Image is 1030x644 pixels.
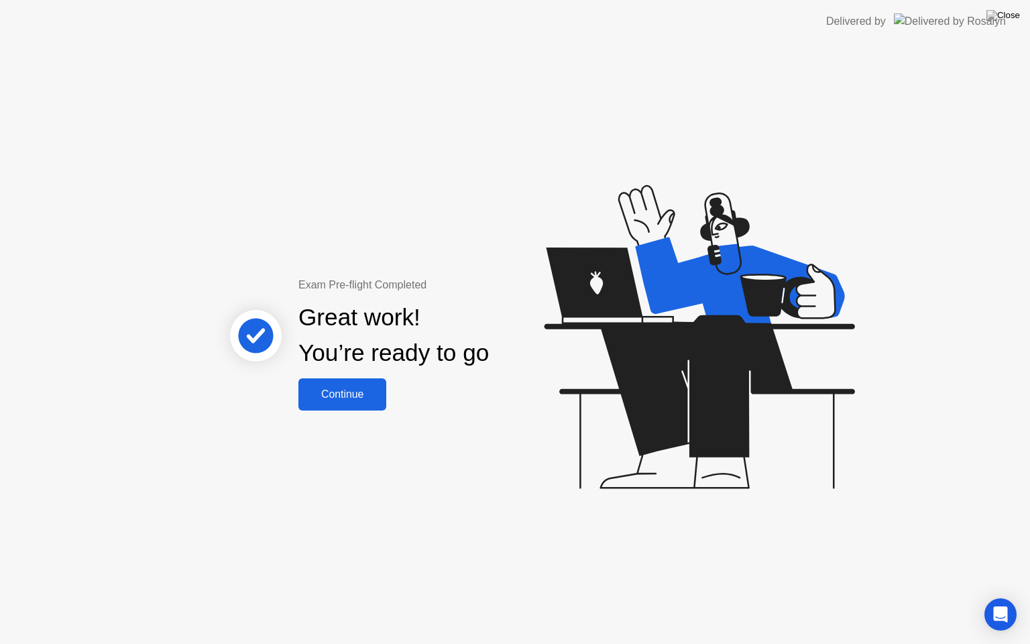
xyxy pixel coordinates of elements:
[986,10,1020,21] img: Close
[298,277,575,293] div: Exam Pre-flight Completed
[298,300,489,371] div: Great work! You’re ready to go
[984,598,1017,631] div: Open Intercom Messenger
[894,13,1006,29] img: Delivered by Rosalyn
[302,388,382,400] div: Continue
[826,13,886,30] div: Delivered by
[298,378,386,411] button: Continue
